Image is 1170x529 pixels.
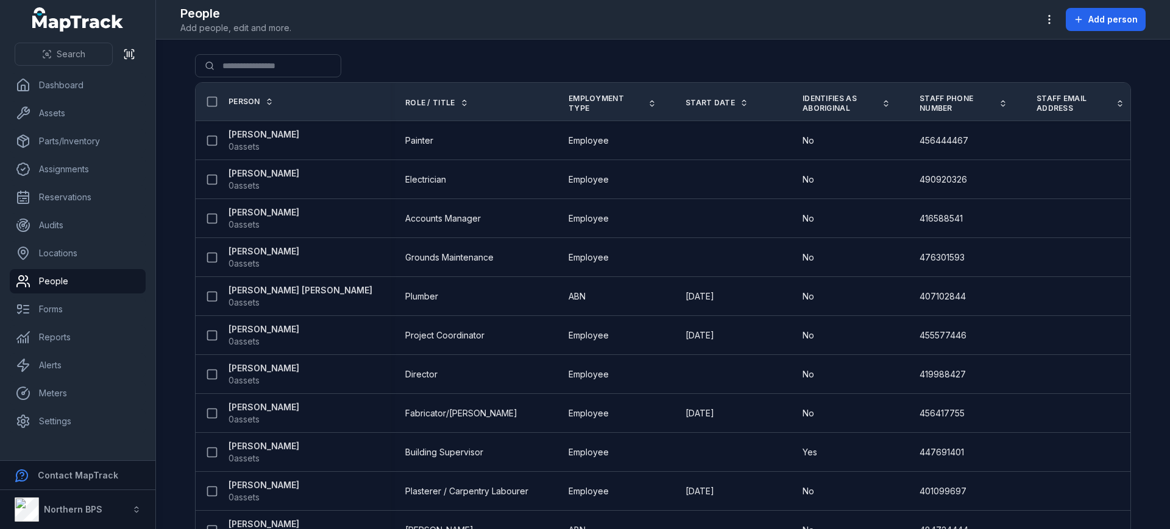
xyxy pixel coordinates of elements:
span: Employee [569,329,609,342]
span: 0 assets [229,296,260,309]
span: 401099697 [920,485,966,497]
a: [PERSON_NAME]0assets [229,206,299,231]
strong: Northern BPS [44,504,102,514]
span: No [803,368,814,380]
span: 455577446 [920,329,966,342]
a: Staff Email Address [1037,94,1124,113]
span: No [803,407,814,419]
span: 447691401 [920,446,964,458]
time: 3/9/2025, 9:30:00 AM [686,290,714,303]
span: 0 assets [229,141,260,153]
span: Employee [569,135,609,147]
span: Employee [569,446,609,458]
a: Dashboard [10,73,146,97]
span: Add people, edit and more. [180,22,291,34]
button: Search [15,43,113,66]
a: [PERSON_NAME]0assets [229,323,299,348]
span: Employee [569,212,609,225]
a: People [10,269,146,293]
span: Start Date [686,98,735,108]
a: Parts/Inventory [10,129,146,153]
span: Add person [1088,13,1138,26]
span: 416588541 [920,212,963,225]
span: Accounts Manager [405,212,481,225]
a: Staff Phone Number [920,94,1007,113]
span: No [803,290,814,303]
strong: [PERSON_NAME] [229,245,299,257]
strong: [PERSON_NAME] [229,479,299,491]
span: 0 assets [229,374,260,387]
span: 0 assets [229,413,260,426]
span: No [803,251,814,264]
span: [DATE] [686,330,714,340]
span: Search [57,48,85,60]
a: Locations [10,241,146,265]
span: No [803,329,814,342]
span: Employee [569,173,609,186]
span: Employee [569,407,609,419]
span: 456444467 [920,135,968,147]
a: [PERSON_NAME]0assets [229,479,299,503]
time: 2/12/2024, 9:30:00 AM [686,485,714,497]
a: Settings [10,409,146,433]
a: Start Date [686,98,748,108]
span: 0 assets [229,219,260,231]
span: 0 assets [229,180,260,192]
a: MapTrack [32,7,124,32]
span: [DATE] [686,486,714,496]
a: [PERSON_NAME]0assets [229,362,299,387]
span: Person [229,97,260,107]
span: Identifies as Aboriginal [803,94,877,113]
span: 476301593 [920,251,965,264]
span: Staff Email Address [1037,94,1111,113]
span: Building Supervisor [405,446,483,458]
a: Assignments [10,157,146,181]
span: Project Coordinator [405,329,484,342]
span: No [803,135,814,147]
strong: [PERSON_NAME] [PERSON_NAME] [229,284,372,296]
a: Assets [10,101,146,125]
a: [PERSON_NAME]0assets [229,440,299,464]
span: ABN [569,290,586,303]
a: Meters [10,381,146,405]
strong: [PERSON_NAME] [229,440,299,452]
a: Alerts [10,353,146,377]
a: Reservations [10,185,146,209]
a: Audits [10,213,146,237]
a: Identifies as Aboriginal [803,94,890,113]
span: Employee [569,368,609,380]
span: Employee [569,251,609,264]
a: Reports [10,325,146,349]
a: [PERSON_NAME]0assets [229,245,299,270]
span: Director [405,368,438,380]
a: [PERSON_NAME]0assets [229,128,299,153]
span: No [803,212,814,225]
strong: Contact MapTrack [38,470,118,480]
span: Grounds Maintenance [405,251,494,264]
a: Person [229,97,274,107]
strong: [PERSON_NAME] [229,167,299,180]
span: 0 assets [229,491,260,503]
span: Employee [569,485,609,497]
span: Yes [803,446,817,458]
a: [PERSON_NAME]0assets [229,401,299,426]
strong: [PERSON_NAME] [229,362,299,374]
strong: [PERSON_NAME] [229,401,299,413]
span: No [803,485,814,497]
span: 456417755 [920,407,965,419]
span: Plasterer / Carpentry Labourer [405,485,528,497]
a: [PERSON_NAME] [PERSON_NAME]0assets [229,284,372,309]
strong: [PERSON_NAME] [229,323,299,335]
h2: People [180,5,291,22]
span: 407102844 [920,290,966,303]
a: [PERSON_NAME]0assets [229,167,299,192]
strong: [PERSON_NAME] [229,206,299,219]
button: Add person [1066,8,1146,31]
span: Role / Title [405,98,455,108]
span: 0 assets [229,257,260,270]
a: Role / Title [405,98,469,108]
span: 0 assets [229,452,260,464]
span: [DATE] [686,408,714,418]
strong: [PERSON_NAME] [229,128,299,141]
span: 490920326 [920,173,967,186]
